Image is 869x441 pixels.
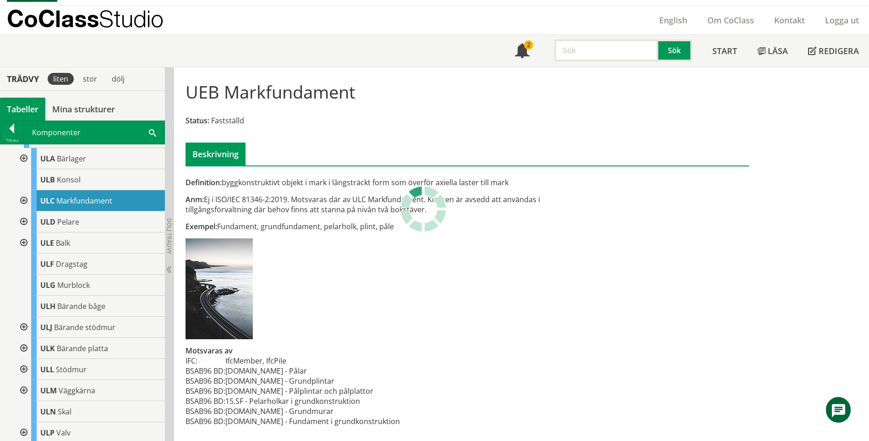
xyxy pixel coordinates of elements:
span: Exempel: [186,221,217,232]
span: Bärande stödmur [54,322,115,332]
a: 2 [505,35,540,67]
button: Sök [658,39,692,61]
div: 2 [524,40,533,50]
span: ULM [40,386,57,396]
td: BSAB96 BD: [186,396,225,406]
a: Start [702,35,747,67]
span: Sök i tabellen [149,127,156,137]
div: byggkonstruktivt objekt i mark i långsträckt form som överför axiella laster till mark [186,177,556,187]
a: CoClassStudio [7,6,183,34]
a: Logga ut [815,15,869,26]
div: stor [77,73,103,85]
span: Bärande båge [57,301,105,311]
a: Redigera [798,35,869,67]
td: IfcMember, IfcPile [225,356,400,366]
span: ULK [40,343,55,353]
span: Definition: [186,177,222,187]
td: BSAB96 BD: [186,416,225,426]
span: Fastställd [211,116,244,126]
span: ULG [40,280,55,290]
span: Murblock [57,280,90,290]
span: ULN [40,407,56,417]
span: Anm: [186,194,204,204]
td: [DOMAIN_NAME] - Pålplintar och pålplattor [225,386,400,396]
div: Komponenter [24,121,164,144]
span: Balk [56,238,70,248]
span: Stödmur [56,364,87,375]
span: Dragstag [56,259,87,269]
div: dölj [106,73,130,85]
span: Start [712,45,737,56]
td: [DOMAIN_NAME] - Pålar [225,366,400,376]
span: Väggkärna [59,386,95,396]
span: Valv [56,428,71,438]
div: liten [48,73,74,85]
span: ULD [40,217,55,227]
span: ULL [40,364,54,375]
td: [DOMAIN_NAME] - Grundplintar [225,376,400,386]
input: Sök [554,39,658,61]
a: Om CoClass [697,15,764,26]
span: ULH [40,301,55,311]
span: Bärande platta [57,343,108,353]
td: 15.SF - Pelarholkar i grundkonstruktion [225,396,400,406]
span: Läsa [768,45,788,56]
span: ULF [40,259,54,269]
td: BSAB96 BD: [186,386,225,396]
div: Tillbaka [0,137,23,144]
div: Ej i ISO/IEC 81346-2:2019. Motsvaras där av ULC Markfundament. Klassen är avsedd att användas i t... [186,194,556,215]
h1: UEB Markfundament [186,82,355,102]
span: Studio [99,5,164,32]
a: English [649,15,697,26]
td: BSAB96 BD: [186,406,225,416]
a: Mina strukturer [45,98,122,121]
td: BSAB96 BD: [186,366,225,376]
span: ULC [40,196,55,206]
span: Redigera [819,45,859,56]
span: ULJ [40,322,52,332]
span: ULB [40,175,55,185]
span: ULP [40,428,55,438]
span: Dölj trädvy [165,218,173,254]
div: Fundament, grundfundament, pelarholk, plint, påle [186,221,556,232]
span: Status: [186,116,209,126]
span: ULA [40,154,55,164]
span: Skal [58,407,71,417]
span: ULE [40,238,54,248]
span: Bärlager [57,154,86,164]
td: BSAB96 BD: [186,376,225,386]
a: Läsa [747,35,798,67]
td: IFC: [186,356,225,366]
img: ueb-markfundament.jpg [186,238,253,339]
a: Kontakt [764,15,815,26]
div: Trädvy [2,74,44,84]
td: [DOMAIN_NAME] - Grundmurar [225,406,400,416]
span: Konsol [57,175,81,185]
span: Motsvaras av [186,346,233,356]
span: Notifikationer [515,44,530,59]
td: [DOMAIN_NAME] - Fundament i grundkonstruktion [225,416,400,426]
div: Beskrivning [186,143,246,165]
p: CoClass [7,13,164,24]
span: Pelare [57,217,79,227]
span: Markfundament [56,196,112,206]
img: Laddar [400,186,446,232]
